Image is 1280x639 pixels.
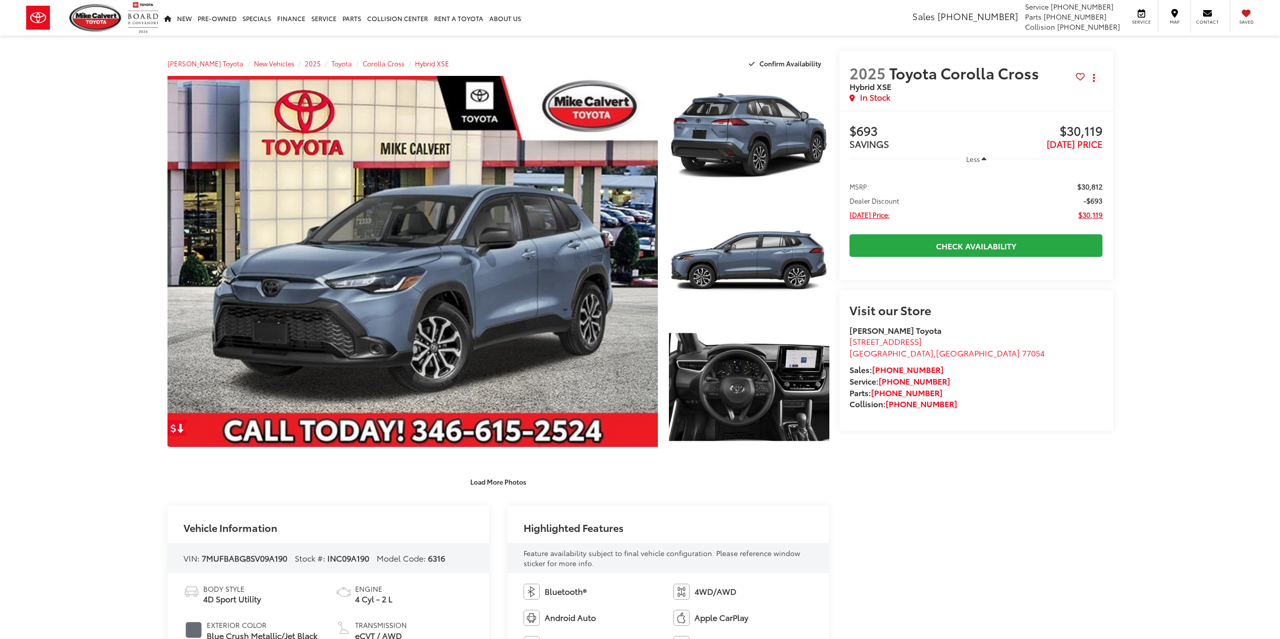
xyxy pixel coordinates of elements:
span: Service [1130,19,1153,25]
a: [PHONE_NUMBER] [872,363,944,375]
a: [PHONE_NUMBER] [879,375,950,387]
span: INC09A190 [327,552,369,564]
span: #656C74 [186,622,202,638]
span: 77054 [1022,347,1045,358]
img: Bluetooth® [524,584,540,600]
span: Sales [912,10,935,23]
strong: Service: [849,375,950,387]
img: Android Auto [524,610,540,626]
img: 2025 Toyota Corolla Cross Hybrid XSE [667,74,831,197]
button: Actions [1085,69,1102,86]
span: $30,119 [976,124,1103,139]
span: 2025 [849,62,886,83]
span: SAVINGS [849,137,889,150]
span: $30,812 [1077,181,1102,192]
strong: Sales: [849,363,944,375]
span: [GEOGRAPHIC_DATA] [936,347,1020,358]
a: [PHONE_NUMBER] [871,387,943,398]
span: [PHONE_NUMBER] [1051,2,1114,12]
img: 4WD/AWD [673,584,690,600]
a: Expand Photo 0 [167,76,658,447]
button: Load More Photos [463,473,533,490]
span: Engine [355,584,392,594]
img: Apple CarPlay [673,610,690,626]
span: MSRP: [849,181,869,192]
a: Expand Photo 1 [669,76,829,196]
span: [DATE] PRICE [1047,137,1102,150]
a: Corolla Cross [363,59,404,68]
span: Stock #: [295,552,325,564]
span: [PHONE_NUMBER] [1044,12,1106,22]
a: Check Availability [849,234,1103,257]
strong: Parts: [849,387,943,398]
a: New Vehicles [254,59,294,68]
span: Saved [1235,19,1257,25]
span: Collision [1025,22,1055,32]
span: VIN: [184,552,200,564]
span: 4D Sport Utility [203,593,261,605]
span: [GEOGRAPHIC_DATA] [849,347,933,358]
img: 2025 Toyota Corolla Cross Hybrid XSE [162,74,663,449]
span: Body Style [203,584,261,594]
span: Dealer Discount [849,196,899,206]
h2: Highlighted Features [524,522,624,533]
span: [PHONE_NUMBER] [937,10,1018,23]
span: [STREET_ADDRESS] [849,335,922,347]
span: Service [1025,2,1049,12]
img: 2025 Toyota Corolla Cross Hybrid XSE [667,200,831,323]
span: 6316 [428,552,445,564]
a: Toyota [331,59,352,68]
h2: Vehicle Information [184,522,277,533]
span: Model Code: [377,552,426,564]
span: dropdown dots [1093,74,1095,82]
a: Expand Photo 2 [669,202,829,322]
span: Contact [1196,19,1219,25]
span: [DATE] Price: [849,210,890,220]
span: -$693 [1083,196,1102,206]
span: Map [1163,19,1185,25]
span: Confirm Availability [759,59,821,68]
img: Mike Calvert Toyota [69,4,123,32]
span: 7MUFBABG8SV09A190 [202,552,287,564]
span: Toyota Corolla Cross [889,62,1043,83]
img: 2025 Toyota Corolla Cross Hybrid XSE [667,326,831,448]
span: Less [966,154,980,163]
span: In Stock [860,92,890,103]
h2: Visit our Store [849,303,1103,316]
span: Android Auto [545,612,596,623]
span: Feature availability subject to final vehicle configuration. Please reference window sticker for ... [524,548,800,568]
span: [PHONE_NUMBER] [1057,22,1120,32]
button: Confirm Availability [743,55,829,72]
span: Apple CarPlay [695,612,748,623]
strong: [PERSON_NAME] Toyota [849,324,942,336]
span: Parts [1025,12,1042,22]
span: Exterior Color [207,620,317,630]
span: Bluetooth® [545,586,586,597]
span: 4WD/AWD [695,586,736,597]
span: $693 [849,124,976,139]
span: 4 Cyl - 2 L [355,593,392,605]
a: Hybrid XSE [415,59,449,68]
span: , [849,347,1045,358]
span: Transmission [355,620,407,630]
a: Expand Photo 3 [669,327,829,447]
button: Less [961,150,991,168]
a: Get Price Drop Alert [167,420,188,436]
a: [PERSON_NAME] Toyota [167,59,243,68]
span: Hybrid XSE [849,80,891,92]
a: [PHONE_NUMBER] [886,398,957,409]
a: 2025 [305,59,321,68]
span: $30,119 [1078,210,1102,220]
strong: Collision: [849,398,957,409]
a: [STREET_ADDRESS] [GEOGRAPHIC_DATA],[GEOGRAPHIC_DATA] 77054 [849,335,1045,358]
